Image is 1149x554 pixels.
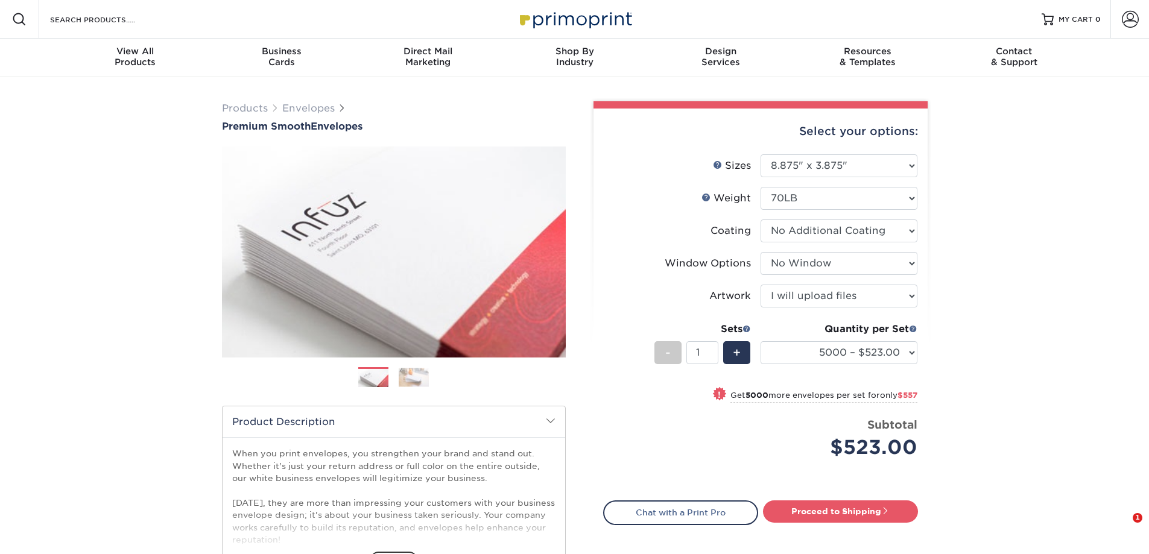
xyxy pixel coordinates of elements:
div: Industry [501,46,648,68]
div: Artwork [709,289,751,303]
span: Design [648,46,794,57]
a: Envelopes [282,102,335,114]
span: Shop By [501,46,648,57]
img: Primoprint [514,6,635,32]
strong: Subtotal [867,418,917,431]
span: + [733,344,741,362]
a: View AllProducts [62,39,209,77]
a: Direct MailMarketing [355,39,501,77]
div: Select your options: [603,109,918,154]
div: Quantity per Set [761,322,917,336]
div: & Support [941,46,1087,68]
div: $523.00 [770,433,917,462]
a: Products [222,102,268,114]
span: View All [62,46,209,57]
h1: Envelopes [222,121,566,132]
div: Sizes [713,159,751,173]
div: Services [648,46,794,68]
span: MY CART [1059,14,1093,25]
a: Contact& Support [941,39,1087,77]
strong: 5000 [745,391,768,400]
span: Direct Mail [355,46,501,57]
div: Window Options [665,256,751,271]
a: DesignServices [648,39,794,77]
div: Cards [208,46,355,68]
span: $557 [897,391,917,400]
div: Coating [711,224,751,238]
iframe: Intercom live chat [1108,513,1137,542]
span: Resources [794,46,941,57]
div: Products [62,46,209,68]
span: - [665,344,671,362]
span: Business [208,46,355,57]
div: Marketing [355,46,501,68]
span: 0 [1095,15,1101,24]
span: only [880,391,917,400]
img: Envelopes 01 [358,368,388,389]
span: 1 [1133,513,1142,523]
input: SEARCH PRODUCTS..... [49,12,166,27]
a: Resources& Templates [794,39,941,77]
h2: Product Description [223,406,565,437]
a: Premium SmoothEnvelopes [222,121,566,132]
div: Weight [701,191,751,206]
small: Get more envelopes per set for [730,391,917,403]
span: Premium Smooth [222,121,311,132]
div: Sets [654,322,751,336]
span: Contact [941,46,1087,57]
a: Chat with a Print Pro [603,500,758,524]
div: & Templates [794,46,941,68]
a: BusinessCards [208,39,355,77]
a: Proceed to Shipping [763,500,918,522]
img: Envelopes 02 [399,368,429,386]
img: Premium Smooth 01 [222,133,566,371]
span: ! [718,388,721,401]
a: Shop ByIndustry [501,39,648,77]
